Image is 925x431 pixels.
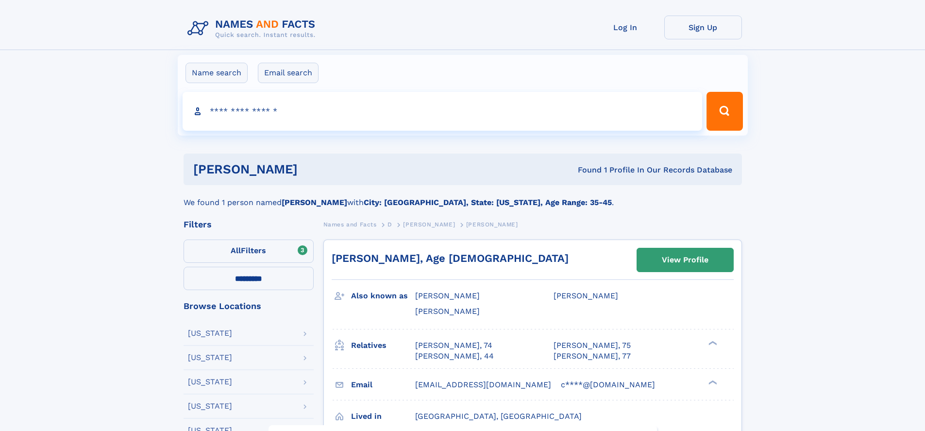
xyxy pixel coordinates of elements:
div: ❯ [706,340,718,346]
button: Search Button [706,92,742,131]
a: Log In [587,16,664,39]
div: [US_STATE] [188,329,232,337]
a: D [387,218,392,230]
h3: Also known as [351,288,415,304]
input: search input [183,92,703,131]
div: We found 1 person named with . [184,185,742,208]
a: [PERSON_NAME], 77 [554,351,631,362]
span: [PERSON_NAME] [403,221,455,228]
span: [PERSON_NAME] [466,221,518,228]
h3: Relatives [351,337,415,354]
div: Browse Locations [184,302,314,310]
span: [GEOGRAPHIC_DATA], [GEOGRAPHIC_DATA] [415,412,582,421]
h3: Email [351,377,415,393]
label: Filters [184,240,314,263]
span: [PERSON_NAME] [415,307,480,316]
b: City: [GEOGRAPHIC_DATA], State: [US_STATE], Age Range: 35-45 [364,198,612,207]
h1: [PERSON_NAME] [193,163,438,175]
div: Found 1 Profile In Our Records Database [437,165,732,175]
span: D [387,221,392,228]
label: Email search [258,63,319,83]
img: Logo Names and Facts [184,16,323,42]
b: [PERSON_NAME] [282,198,347,207]
a: [PERSON_NAME] [403,218,455,230]
span: [EMAIL_ADDRESS][DOMAIN_NAME] [415,380,551,389]
div: View Profile [662,249,708,271]
a: Names and Facts [323,218,377,230]
span: All [231,246,241,255]
a: [PERSON_NAME], 44 [415,351,494,362]
div: ❯ [706,379,718,385]
span: [PERSON_NAME] [415,291,480,300]
div: [US_STATE] [188,378,232,386]
a: [PERSON_NAME], 75 [554,340,631,351]
label: Name search [185,63,248,83]
a: [PERSON_NAME], 74 [415,340,492,351]
div: [US_STATE] [188,402,232,410]
a: [PERSON_NAME], Age [DEMOGRAPHIC_DATA] [332,252,569,264]
h3: Lived in [351,408,415,425]
div: [US_STATE] [188,354,232,362]
a: View Profile [637,248,733,272]
span: [PERSON_NAME] [554,291,618,300]
a: Sign Up [664,16,742,39]
div: Filters [184,220,314,229]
